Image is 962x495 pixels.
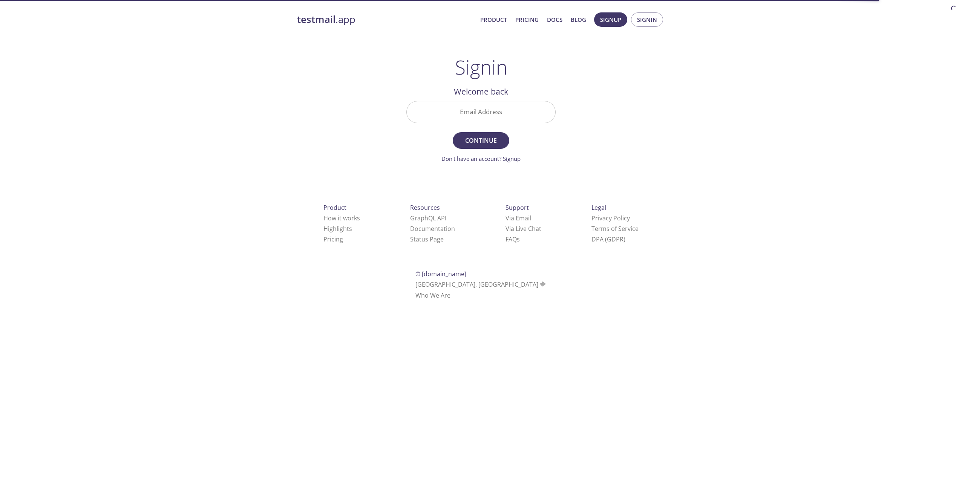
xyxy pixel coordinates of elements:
button: Signin [631,12,663,27]
span: Signup [600,15,621,24]
button: Continue [453,132,509,149]
a: Don't have an account? Signup [441,155,521,162]
span: Support [506,203,529,212]
a: Via Live Chat [506,225,541,233]
span: s [517,235,520,243]
a: Who We Are [415,291,450,299]
a: How it works [323,214,360,222]
span: [GEOGRAPHIC_DATA], [GEOGRAPHIC_DATA] [415,280,547,289]
a: testmail.app [297,13,474,26]
a: Pricing [515,15,539,24]
a: Via Email [506,214,531,222]
span: © [DOMAIN_NAME] [415,270,466,278]
h1: Signin [455,56,507,78]
a: Privacy Policy [591,214,630,222]
a: Docs [547,15,562,24]
h2: Welcome back [406,85,556,98]
span: Signin [637,15,657,24]
a: Product [480,15,507,24]
button: Signup [594,12,627,27]
a: FAQ [506,235,520,243]
a: Highlights [323,225,352,233]
a: Blog [571,15,586,24]
a: Terms of Service [591,225,639,233]
a: GraphQL API [410,214,446,222]
span: Continue [461,135,501,146]
span: Resources [410,203,440,212]
strong: testmail [297,13,335,26]
a: Status Page [410,235,444,243]
span: Legal [591,203,606,212]
a: Pricing [323,235,343,243]
a: Documentation [410,225,455,233]
a: DPA (GDPR) [591,235,625,243]
span: Product [323,203,346,212]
